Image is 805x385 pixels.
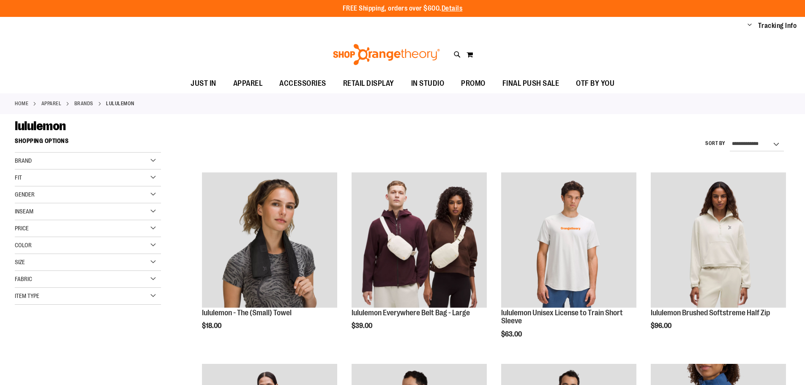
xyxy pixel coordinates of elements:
span: OTF BY YOU [576,74,614,93]
span: Color [15,242,32,248]
a: lululemon Brushed Softstreme Half Zip [651,172,786,309]
div: Gender [15,186,161,203]
img: lululemon Brushed Softstreme Half Zip [651,172,786,308]
a: lululemon - The (Small) Towel [202,309,292,317]
span: Gender [15,191,35,198]
a: lululemon Everywhere Belt Bag - Large [352,172,487,309]
span: ACCESSORIES [279,74,326,93]
span: APPAREL [233,74,263,93]
span: Inseam [15,208,33,215]
a: lululemon - The (Small) Towel [202,172,337,309]
span: Price [15,225,29,232]
div: Brand [15,153,161,169]
img: lululemon - The (Small) Towel [202,172,337,308]
span: $96.00 [651,322,673,330]
a: OTF BY YOU [568,74,623,93]
span: RETAIL DISPLAY [343,74,394,93]
label: Sort By [705,140,726,147]
img: lululemon Everywhere Belt Bag - Large [352,172,487,308]
a: Tracking Info [758,21,797,30]
a: APPAREL [41,100,62,107]
span: Fabric [15,276,32,282]
span: $63.00 [501,330,523,338]
a: lululemon Everywhere Belt Bag - Large [352,309,470,317]
a: RETAIL DISPLAY [335,74,403,93]
div: Fit [15,169,161,186]
span: JUST IN [191,74,216,93]
div: Price [15,220,161,237]
a: Details [442,5,463,12]
a: IN STUDIO [403,74,453,93]
button: Account menu [748,22,752,30]
a: Home [15,100,28,107]
span: $39.00 [352,322,374,330]
span: $18.00 [202,322,223,330]
span: Item Type [15,292,39,299]
img: lululemon Unisex License to Train Short Sleeve [501,172,636,308]
strong: lululemon [106,100,134,107]
div: Fabric [15,271,161,288]
div: Item Type [15,288,161,305]
img: Shop Orangetheory [332,44,441,65]
div: product [647,168,790,352]
span: IN STUDIO [411,74,445,93]
span: Brand [15,157,32,164]
div: product [347,168,491,352]
a: lululemon Unisex License to Train Short Sleeve [501,309,623,325]
div: product [198,168,341,352]
a: BRANDS [74,100,93,107]
span: PROMO [461,74,486,93]
div: Size [15,254,161,271]
span: Fit [15,174,22,181]
a: PROMO [453,74,494,93]
span: lululemon [15,119,66,133]
a: APPAREL [225,74,271,93]
div: Inseam [15,203,161,220]
span: Size [15,259,25,265]
a: FINAL PUSH SALE [494,74,568,93]
a: lululemon Brushed Softstreme Half Zip [651,309,770,317]
a: ACCESSORIES [271,74,335,93]
a: lululemon Unisex License to Train Short Sleeve [501,172,636,309]
span: FINAL PUSH SALE [502,74,559,93]
div: product [497,168,641,360]
div: Color [15,237,161,254]
p: FREE Shipping, orders over $600. [343,4,463,14]
strong: Shopping Options [15,134,161,153]
a: JUST IN [182,74,225,93]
